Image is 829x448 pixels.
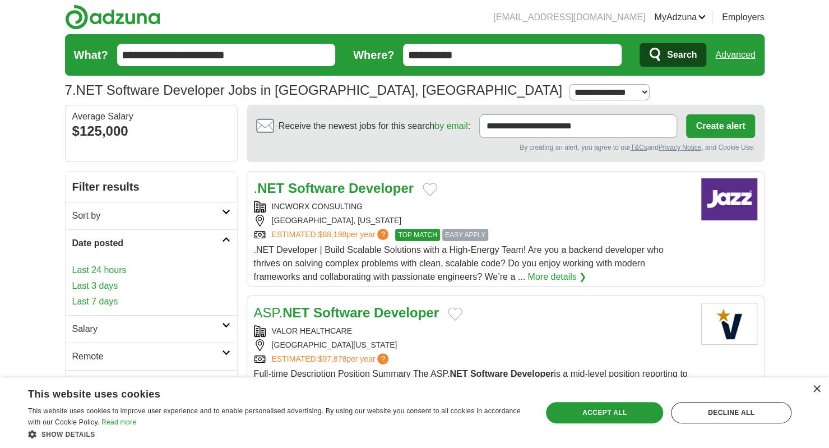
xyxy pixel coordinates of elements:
div: Show details [28,428,527,440]
a: .NET Software Developer [254,181,414,196]
span: ? [377,353,388,364]
button: Add to favorite jobs [448,307,462,321]
h1: .NET Software Developer Jobs in [GEOGRAPHIC_DATA], [GEOGRAPHIC_DATA] [65,82,562,98]
strong: Developer [511,369,554,378]
h2: Remote [72,350,222,363]
a: Privacy Notice [658,144,701,151]
span: 7 [65,80,72,100]
img: Adzuna logo [65,4,160,30]
a: Advanced [715,44,755,66]
span: TOP MATCH [395,229,439,241]
h2: Sort by [72,209,222,223]
a: Sort by [66,202,237,229]
div: Decline all [671,402,791,423]
div: INCWORX CONSULTING [254,201,692,213]
a: MyAdzuna [654,11,706,24]
label: Where? [353,47,394,63]
a: Remote [66,343,237,370]
img: Company logo [701,178,757,220]
span: $97,878 [318,354,346,363]
span: Search [667,44,697,66]
strong: Developer [349,181,414,196]
a: Employers [722,11,765,24]
strong: Software [288,181,345,196]
strong: Software [470,369,508,378]
h2: Date posted [72,237,222,250]
label: What? [74,47,108,63]
a: Location [66,370,237,398]
strong: Software [313,305,370,320]
a: More details ❯ [527,270,586,284]
a: VALOR HEALTHCARE [272,326,352,335]
a: ESTIMATED:$97,878per year? [272,353,391,365]
div: This website uses cookies [28,384,499,401]
a: ESTIMATED:$88,198per year? [272,229,391,241]
div: $125,000 [72,121,230,141]
button: Create alert [686,114,754,138]
span: .NET Developer | Build Scalable Solutions with a High-Energy Team! Are you a backend developer wh... [254,245,664,281]
a: Last 7 days [72,295,230,308]
a: ASP.NET Software Developer [254,305,439,320]
a: T&Cs [630,144,647,151]
strong: NET [450,369,467,378]
strong: NET [257,181,284,196]
div: [GEOGRAPHIC_DATA][US_STATE] [254,339,692,351]
img: Valor Healthcare logo [701,303,757,345]
span: EASY APPLY [442,229,488,241]
span: This website uses cookies to improve user experience and to enable personalised advertising. By u... [28,407,521,426]
span: $88,198 [318,230,346,239]
div: Accept all [546,402,663,423]
div: Average Salary [72,112,230,121]
button: Add to favorite jobs [423,183,437,196]
a: Date posted [66,229,237,257]
span: ? [377,229,388,240]
span: Show details [41,431,95,438]
div: [GEOGRAPHIC_DATA], [US_STATE] [254,215,692,227]
strong: Developer [374,305,439,320]
a: Read more, opens a new window [101,418,136,426]
strong: NET [282,305,309,320]
div: Close [812,385,821,394]
div: By creating an alert, you agree to our and , and Cookie Use. [256,142,755,153]
h2: Filter results [66,172,237,202]
a: Last 24 hours [72,264,230,277]
a: by email [434,121,468,131]
a: Salary [66,315,237,343]
li: [EMAIL_ADDRESS][DOMAIN_NAME] [493,11,645,24]
button: Search [640,43,706,67]
a: Last 3 days [72,279,230,293]
span: Full-time Description Position Summary The ASP. is a mid-level position reporting to the Sr. Soft... [254,369,688,392]
h2: Salary [72,322,222,336]
span: Receive the newest jobs for this search : [279,119,470,133]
